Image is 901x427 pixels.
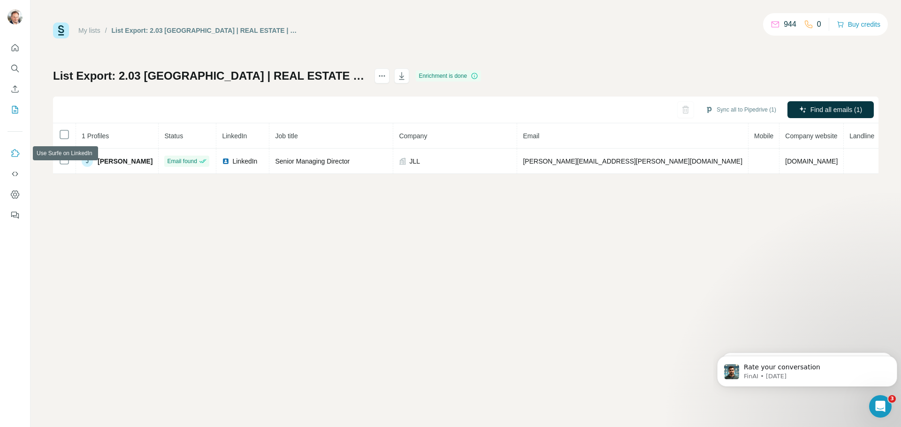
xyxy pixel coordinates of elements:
[222,132,247,140] span: LinkedIn
[112,26,298,35] div: List Export: 2.03 [GEOGRAPHIC_DATA] | REAL ESTATE | CXO-VP-Own - [DATE] 03:21
[374,68,389,83] button: actions
[82,156,93,167] div: J
[222,157,229,165] img: LinkedIn logo
[699,103,783,117] button: Sync all to Pipedrive (1)
[784,19,796,30] p: 944
[849,132,874,140] span: Landline
[82,132,109,140] span: 1 Profiles
[785,132,837,140] span: Company website
[785,157,838,165] span: [DOMAIN_NAME]
[164,132,183,140] span: Status
[754,132,773,140] span: Mobile
[8,207,23,224] button: Feedback
[53,68,366,83] h1: List Export: 2.03 [GEOGRAPHIC_DATA] | REAL ESTATE | CXO-VP-Own - [DATE] 03:21
[8,165,23,182] button: Use Surfe API
[523,157,742,165] span: [PERSON_NAME][EMAIL_ADDRESS][PERSON_NAME][DOMAIN_NAME]
[275,157,350,165] span: Senior Managing Director
[888,395,896,403] span: 3
[8,81,23,97] button: Enrich CSV
[810,105,862,114] span: Find all emails (1)
[523,132,539,140] span: Email
[399,132,427,140] span: Company
[409,157,420,166] span: JLL
[78,27,100,34] a: My lists
[167,157,197,165] span: Email found
[98,157,153,166] span: [PERSON_NAME]
[8,186,23,203] button: Dashboard
[713,336,901,402] iframe: Intercom notifications message
[8,39,23,56] button: Quick start
[53,22,69,38] img: Surfe Logo
[232,157,257,166] span: LinkedIn
[275,132,298,140] span: Job title
[8,9,23,24] img: Avatar
[869,395,892,418] iframe: Intercom live chat
[105,26,107,35] li: /
[8,101,23,118] button: My lists
[8,145,23,162] button: Use Surfe on LinkedIn
[787,101,874,118] button: Find all emails (1)
[837,18,880,31] button: Buy credits
[416,70,481,82] div: Enrichment is done
[817,19,821,30] p: 0
[8,60,23,77] button: Search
